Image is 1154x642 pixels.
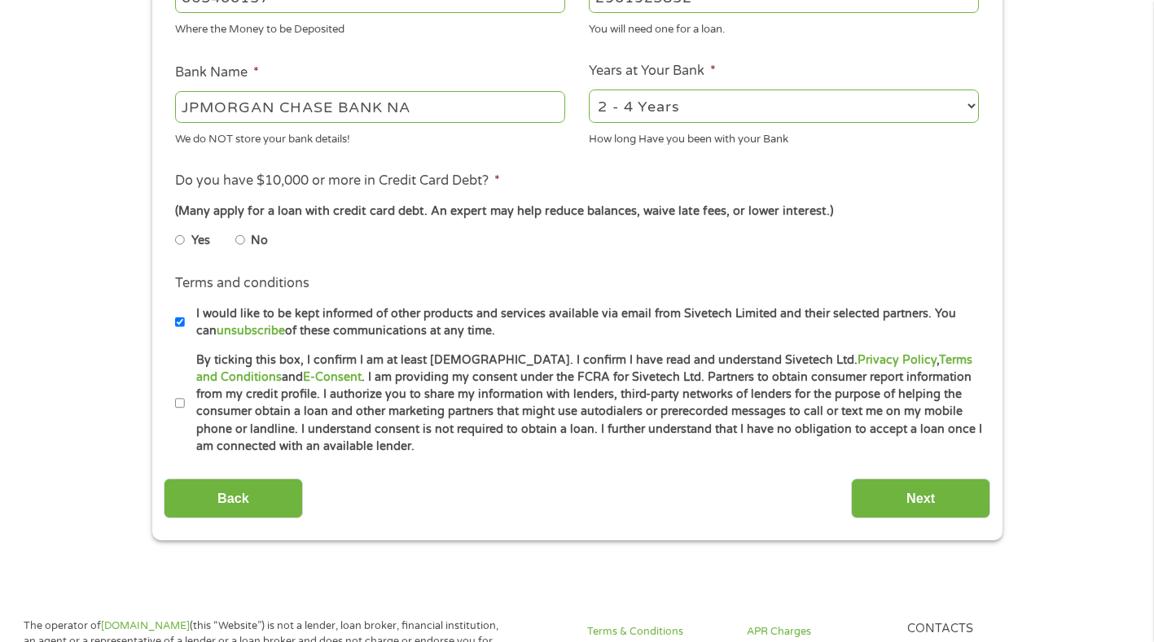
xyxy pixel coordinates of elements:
a: [DOMAIN_NAME] [101,619,190,632]
label: Terms and conditions [175,275,309,292]
h4: Contacts [907,622,1047,637]
label: Do you have $10,000 or more in Credit Card Debt? [175,173,500,190]
a: Terms & Conditions [587,624,727,640]
div: You will need one for a loan. [589,16,979,38]
input: Next [851,478,990,518]
label: Years at Your Bank [589,63,716,80]
a: Terms and Conditions [196,353,972,384]
label: No [251,232,268,250]
div: (Many apply for a loan with credit card debt. An expert may help reduce balances, waive late fees... [175,203,978,221]
div: We do NOT store your bank details! [175,125,565,147]
label: Bank Name [175,64,259,81]
a: unsubscribe [217,324,285,338]
label: Yes [191,232,210,250]
input: Back [164,478,303,518]
a: E-Consent [303,370,362,384]
div: Where the Money to be Deposited [175,16,565,38]
a: Privacy Policy [858,353,937,367]
label: By ticking this box, I confirm I am at least [DEMOGRAPHIC_DATA]. I confirm I have read and unders... [185,352,984,456]
div: How long Have you been with your Bank [589,125,979,147]
a: APR Charges [747,624,887,640]
label: I would like to be kept informed of other products and services available via email from Sivetech... [185,305,984,340]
